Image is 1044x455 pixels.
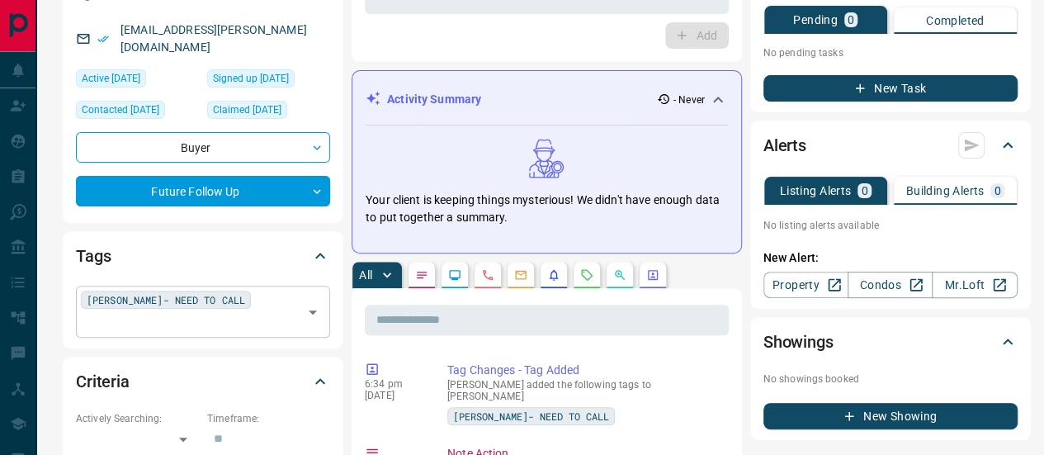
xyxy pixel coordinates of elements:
p: Timeframe: [207,411,330,426]
p: Activity Summary [387,91,481,108]
p: - Never [673,92,705,107]
svg: Requests [580,268,593,282]
h2: Tags [76,243,111,269]
p: 0 [994,185,1000,197]
button: New Showing [763,403,1018,429]
div: Buyer [76,132,330,163]
h2: Criteria [76,368,130,395]
p: New Alert: [763,249,1018,267]
p: [PERSON_NAME] added the following tags to [PERSON_NAME] [447,379,722,402]
span: [PERSON_NAME]- NEED TO CALL [453,408,609,424]
div: Criteria [76,362,330,401]
p: Building Alerts [905,185,984,197]
svg: Email Verified [97,33,109,45]
a: Mr.Loft [932,272,1017,298]
p: No showings booked [763,372,1018,386]
div: Activity Summary- Never [366,84,728,115]
svg: Opportunities [613,268,626,282]
span: Claimed [DATE] [213,102,281,118]
div: Future Follow Up [76,176,330,206]
a: [EMAIL_ADDRESS][PERSON_NAME][DOMAIN_NAME] [120,23,307,54]
div: Mon Jul 27 2020 [76,101,199,124]
svg: Listing Alerts [547,268,560,282]
p: Pending [793,14,838,26]
p: 6:34 pm [365,378,423,390]
a: Property [763,272,848,298]
svg: Agent Actions [646,268,659,282]
svg: Lead Browsing Activity [448,268,461,282]
p: Listing Alerts [780,185,852,197]
svg: Calls [481,268,494,282]
div: Tags [76,236,330,276]
p: Your client is keeping things mysterious! We didn't have enough data to put together a summary. [366,192,728,226]
p: No pending tasks [763,40,1018,65]
p: 0 [848,14,854,26]
div: Alerts [763,126,1018,165]
button: Open [301,301,324,324]
span: Signed up [DATE] [213,70,289,87]
p: All [359,269,372,281]
p: Actively Searching: [76,411,199,426]
div: Sat Jul 18 2020 [207,69,330,92]
div: Tue Jul 21 2020 [76,69,199,92]
span: Contacted [DATE] [82,102,159,118]
span: [PERSON_NAME]- NEED TO CALL [87,291,245,308]
h2: Showings [763,329,834,355]
svg: Emails [514,268,527,282]
a: Condos [848,272,933,298]
div: Thu Apr 10 2025 [207,101,330,124]
p: No listing alerts available [763,218,1018,233]
svg: Notes [415,268,428,282]
span: Active [DATE] [82,70,140,87]
h2: Alerts [763,132,806,159]
p: Tag Changes - Tag Added [447,362,722,379]
p: Completed [926,15,985,26]
p: [DATE] [365,390,423,401]
p: 0 [861,185,867,197]
div: Showings [763,322,1018,362]
button: New Task [763,75,1018,102]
